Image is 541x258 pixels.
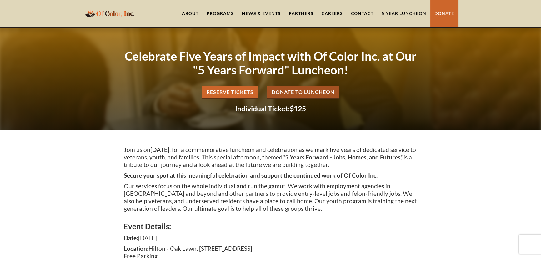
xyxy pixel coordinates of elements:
div: Programs [207,10,234,17]
strong: [DATE] [150,146,169,153]
p: [DATE] [124,234,418,242]
a: Reserve Tickets [202,86,258,99]
a: Donate to Luncheon [267,86,339,99]
p: Join us on , for a commemorative luncheon and celebration as we mark five years of dedicated serv... [124,146,418,169]
h2: $125 [124,105,418,112]
p: Our services focus on the whole individual and run the gamut. We work with employment agencies in... [124,182,418,212]
strong: Secure your spot at this meaningful celebration and support the continued work of Of Color Inc. [124,172,378,179]
strong: Date: [124,234,138,241]
strong: Event Details: [124,222,171,231]
strong: Individual Ticket: [235,104,290,113]
strong: Celebrate Five Years of Impact with Of Color Inc. at Our "5 Years Forward" Luncheon! [125,49,417,77]
strong: Location: [124,245,148,252]
strong: "5 Years Forward - Jobs, Homes, and Futures," [283,154,403,161]
a: home [83,6,136,21]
